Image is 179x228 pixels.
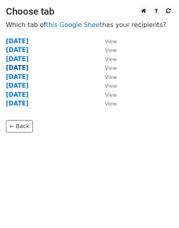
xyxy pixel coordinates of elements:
[6,56,29,63] a: [DATE]
[105,56,117,62] small: View
[6,73,29,80] a: [DATE]
[6,120,33,132] a: ← Back
[97,73,117,80] a: View
[105,47,117,53] small: View
[97,100,117,107] a: View
[139,190,179,228] iframe: Chat Widget
[97,91,117,98] a: View
[6,100,29,107] a: [DATE]
[105,101,117,107] small: View
[6,64,29,71] a: [DATE]
[97,64,117,71] a: View
[6,91,29,98] a: [DATE]
[97,38,117,45] a: View
[6,82,29,89] a: [DATE]
[97,46,117,54] a: View
[105,38,117,44] small: View
[6,38,29,45] a: [DATE]
[97,56,117,63] a: View
[105,65,117,71] small: View
[6,46,29,54] a: [DATE]
[105,92,117,98] small: View
[105,83,117,89] small: View
[6,21,173,29] p: Which tab of has your recipients?
[139,190,179,228] div: Widget de chat
[46,21,102,29] a: this Google Sheet
[6,6,173,17] h3: Choose tab
[105,74,117,80] small: View
[97,82,117,89] a: View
